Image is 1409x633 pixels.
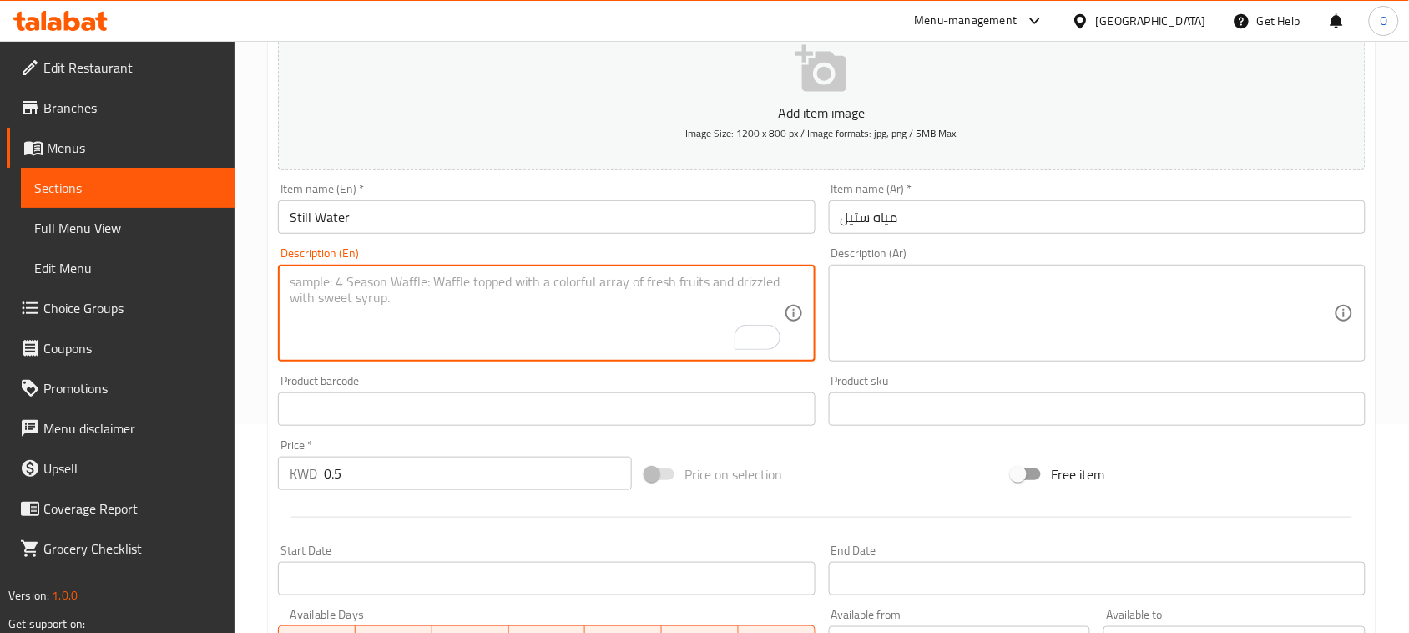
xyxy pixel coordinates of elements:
div: [GEOGRAPHIC_DATA] [1096,12,1206,30]
span: Edit Restaurant [43,58,222,78]
a: Menu disclaimer [7,408,235,448]
span: Free item [1051,464,1104,484]
span: Sections [34,178,222,198]
span: Version: [8,585,49,606]
a: Sections [21,168,235,208]
span: Edit Menu [34,258,222,278]
a: Upsell [7,448,235,489]
a: Grocery Checklist [7,529,235,569]
div: Menu-management [915,11,1018,31]
a: Coverage Report [7,489,235,529]
a: Coupons [7,328,235,368]
input: Please enter product barcode [278,392,815,426]
p: KWD [290,463,317,484]
span: 1.0.0 [52,585,78,606]
a: Full Menu View [21,208,235,248]
a: Choice Groups [7,288,235,328]
span: Menus [47,138,222,158]
button: Add item imageImage Size: 1200 x 800 px / Image formats: jpg, png / 5MB Max. [278,17,1366,170]
p: Add item image [304,103,1340,123]
span: Price on selection [684,464,783,484]
span: Choice Groups [43,298,222,318]
a: Edit Restaurant [7,48,235,88]
span: O [1380,12,1387,30]
span: Upsell [43,458,222,479]
input: Enter name Ar [829,200,1366,234]
textarea: To enrich screen reader interactions, please activate Accessibility in Grammarly extension settings [290,274,783,353]
span: Grocery Checklist [43,539,222,559]
span: Menu disclaimer [43,418,222,438]
a: Menus [7,128,235,168]
input: Enter name En [278,200,815,234]
span: Image Size: 1200 x 800 px / Image formats: jpg, png / 5MB Max. [685,124,958,143]
span: Full Menu View [34,218,222,238]
a: Branches [7,88,235,128]
a: Edit Menu [21,248,235,288]
input: Please enter price [324,457,632,490]
span: Coverage Report [43,499,222,519]
span: Branches [43,98,222,118]
a: Promotions [7,368,235,408]
input: Please enter product sku [829,392,1366,426]
span: Coupons [43,338,222,358]
span: Promotions [43,378,222,398]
